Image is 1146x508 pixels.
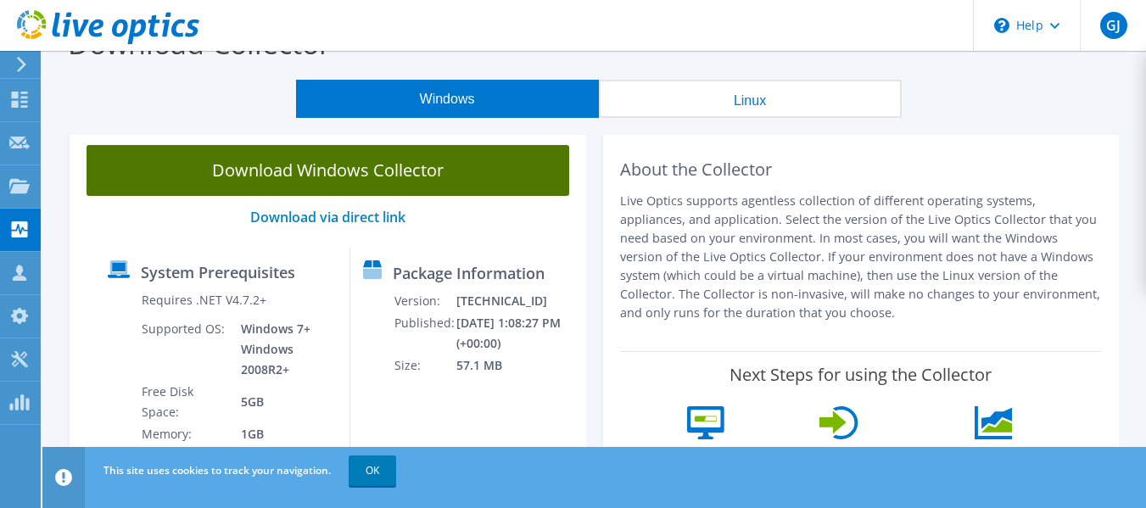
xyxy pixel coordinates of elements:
td: Memory: [141,423,229,445]
td: x64 [228,445,336,467]
td: 57.1 MB [456,354,579,377]
td: 1GB [228,423,336,445]
td: Windows 7+ Windows 2008R2+ [228,318,336,381]
label: Next Steps for using the Collector [730,365,992,385]
label: Unzip and run the .exe [667,439,745,478]
span: This site uses cookies to track your navigation. [103,463,331,477]
label: View your data within the project [933,439,1055,478]
td: Size: [394,354,456,377]
label: System Prerequisites [141,264,295,281]
td: Free Disk Space: [141,381,229,423]
a: Download via direct link [250,208,405,226]
td: 5GB [228,381,336,423]
button: Linux [599,80,902,118]
h2: About the Collector [620,159,1103,180]
td: Version: [394,290,456,312]
svg: \n [994,18,1009,33]
span: GJ [1100,12,1127,39]
td: System Type: [141,445,229,467]
td: [TECHNICAL_ID] [456,290,579,312]
td: Published: [394,312,456,354]
label: Package Information [393,265,545,282]
p: Live Optics supports agentless collection of different operating systems, appliances, and applica... [620,192,1103,322]
a: OK [349,455,396,486]
label: Requires .NET V4.7.2+ [142,292,266,309]
td: Supported OS: [141,318,229,381]
label: Log into the Live Optics portal and view your project [753,439,925,478]
td: [DATE] 1:08:27 PM (+00:00) [456,312,579,354]
a: Download Windows Collector [87,145,569,196]
button: Windows [296,80,599,118]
